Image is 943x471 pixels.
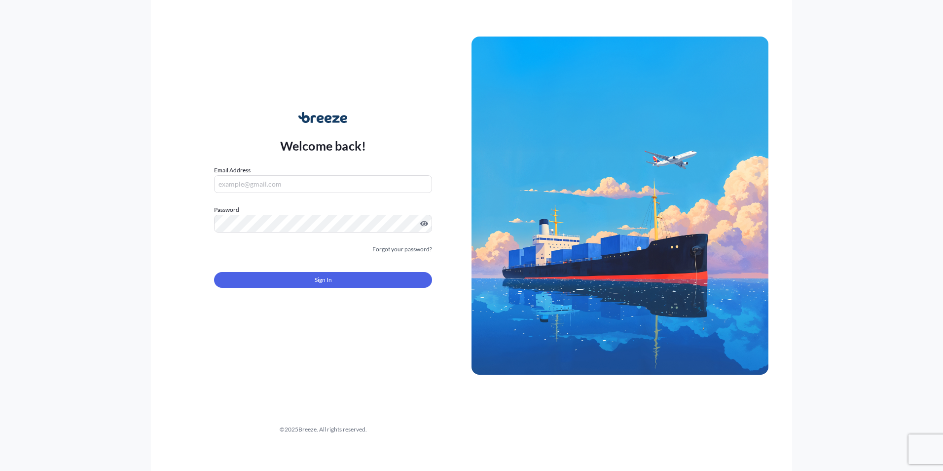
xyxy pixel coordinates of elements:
label: Password [214,205,432,215]
input: example@gmail.com [214,175,432,193]
span: Sign In [315,275,332,285]
button: Show password [420,220,428,228]
div: © 2025 Breeze. All rights reserved. [175,425,471,434]
label: Email Address [214,165,251,175]
button: Sign In [214,272,432,288]
a: Forgot your password? [372,244,432,254]
p: Welcome back! [280,138,366,154]
img: Ship illustration [471,37,768,374]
